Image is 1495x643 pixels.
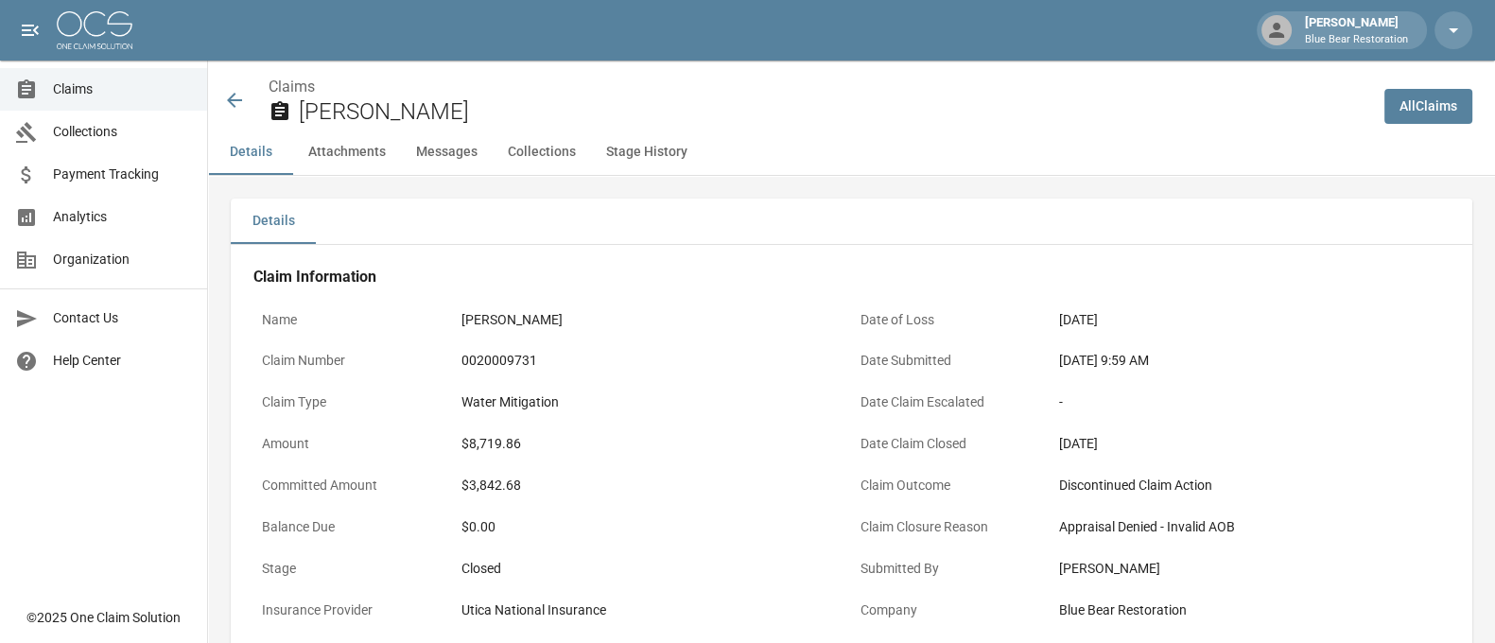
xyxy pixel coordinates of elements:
[493,130,591,175] button: Collections
[1059,476,1441,495] div: Discontinued Claim Action
[53,122,192,142] span: Collections
[1384,89,1472,124] a: AllClaims
[253,268,1450,287] h4: Claim Information
[852,592,1052,629] p: Company
[208,130,293,175] button: Details
[269,76,1369,98] nav: breadcrumb
[253,592,453,629] p: Insurance Provider
[852,384,1052,421] p: Date Claim Escalated
[208,130,1495,175] div: anchor tabs
[299,98,1369,126] h2: [PERSON_NAME]
[253,384,453,421] p: Claim Type
[852,550,1052,587] p: Submitted By
[253,550,453,587] p: Stage
[11,11,49,49] button: open drawer
[461,476,843,495] div: $3,842.68
[53,308,192,328] span: Contact Us
[53,351,192,371] span: Help Center
[231,199,1472,244] div: details tabs
[26,608,181,627] div: © 2025 One Claim Solution
[1059,600,1441,620] div: Blue Bear Restoration
[231,199,316,244] button: Details
[57,11,132,49] img: ocs-logo-white-transparent.png
[253,342,453,379] p: Claim Number
[53,79,192,99] span: Claims
[253,426,453,462] p: Amount
[461,351,843,371] div: 0020009731
[852,302,1052,339] p: Date of Loss
[253,509,453,546] p: Balance Due
[591,130,703,175] button: Stage History
[269,78,315,96] a: Claims
[1305,32,1408,48] p: Blue Bear Restoration
[293,130,401,175] button: Attachments
[1059,351,1441,371] div: [DATE] 9:59 AM
[401,130,493,175] button: Messages
[461,434,843,454] div: $8,719.86
[852,342,1052,379] p: Date Submitted
[1059,517,1441,537] div: Appraisal Denied - Invalid AOB
[852,509,1052,546] p: Claim Closure Reason
[1059,310,1441,330] div: [DATE]
[461,392,843,412] div: Water Mitigation
[852,426,1052,462] p: Date Claim Closed
[1059,559,1441,579] div: [PERSON_NAME]
[461,517,843,537] div: $0.00
[852,467,1052,504] p: Claim Outcome
[461,600,843,620] div: Utica National Insurance
[1297,13,1416,47] div: [PERSON_NAME]
[53,250,192,269] span: Organization
[1059,392,1441,412] div: -
[1059,434,1441,454] div: [DATE]
[461,559,843,579] div: Closed
[253,302,453,339] p: Name
[53,165,192,184] span: Payment Tracking
[253,467,453,504] p: Committed Amount
[461,310,843,330] div: [PERSON_NAME]
[53,207,192,227] span: Analytics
